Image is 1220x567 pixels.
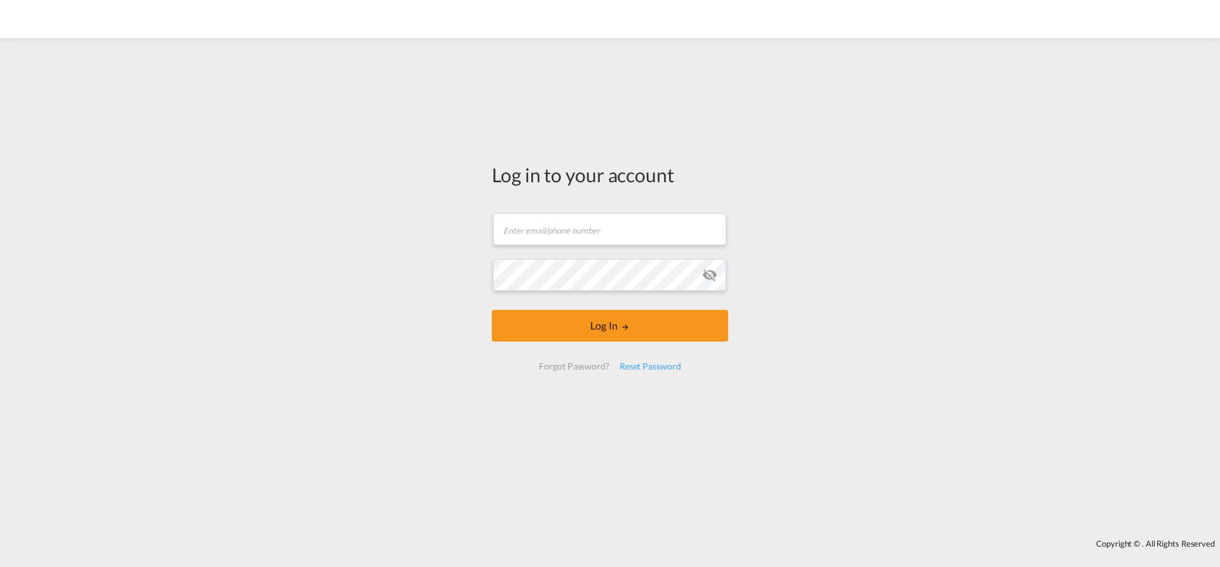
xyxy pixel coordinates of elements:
div: Forgot Password? [534,355,614,378]
input: Enter email/phone number [493,213,726,245]
button: LOGIN [492,310,728,342]
div: Log in to your account [492,161,728,188]
md-icon: icon-eye-off [702,267,717,283]
div: Reset Password [614,355,686,378]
